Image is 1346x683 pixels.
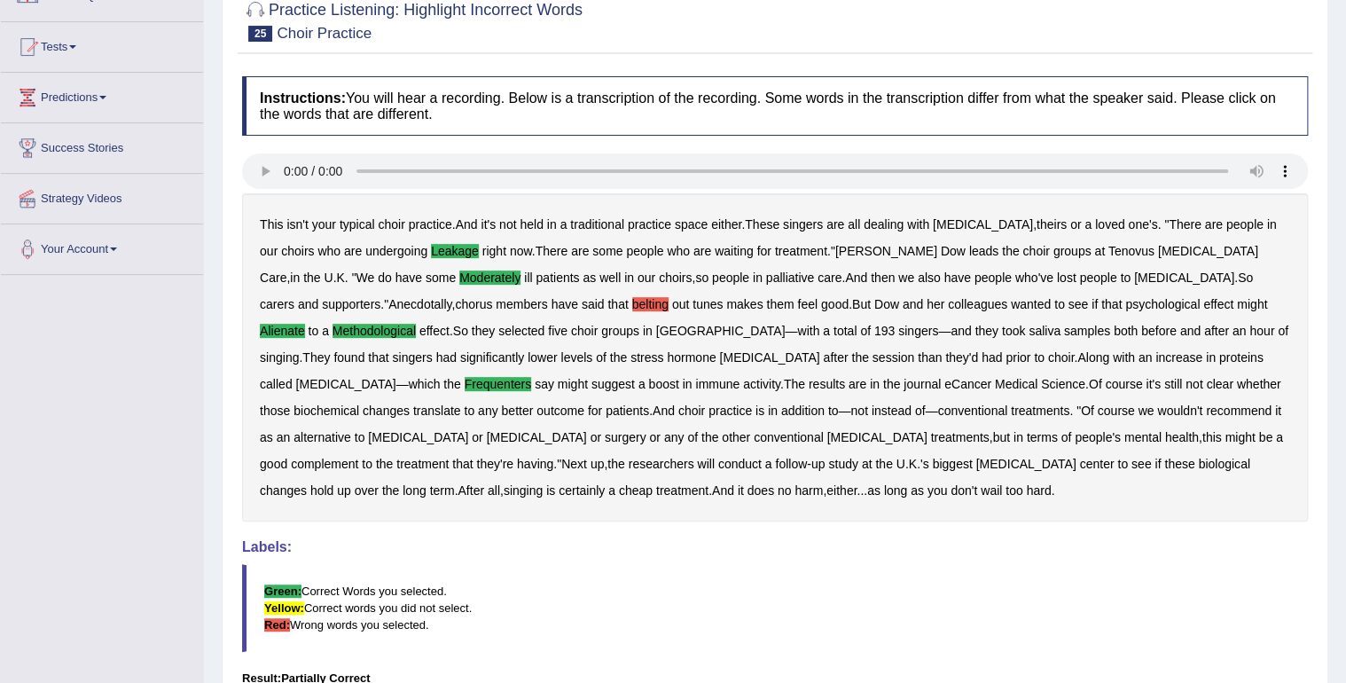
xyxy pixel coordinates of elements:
[344,244,362,258] b: are
[436,350,457,365] b: had
[874,324,895,338] b: 193
[605,430,646,444] b: surgery
[969,244,998,258] b: leads
[481,217,496,232] b: it's
[242,76,1308,136] h4: You will hear a recording. Below is a transcription of the recording. Some words in the transcrip...
[687,430,698,444] b: of
[1146,377,1161,391] b: it's
[308,324,318,338] b: to
[1169,217,1201,232] b: There
[368,350,388,365] b: that
[649,430,660,444] b: or
[1276,430,1283,444] b: a
[1233,324,1247,338] b: an
[1128,217,1157,232] b: one's
[775,244,827,258] b: treatment
[1022,244,1049,258] b: choir
[871,271,895,285] b: then
[520,217,543,232] b: held
[860,324,871,338] b: of
[920,457,929,471] b: 's
[1081,404,1094,418] b: Of
[754,430,824,444] b: conventional
[1089,377,1102,391] b: Of
[828,457,857,471] b: study
[1138,404,1154,418] b: we
[606,404,649,418] b: patients
[333,350,364,365] b: found
[1125,297,1200,311] b: psychological
[248,26,272,42] span: 25
[1157,404,1202,418] b: wouldn't
[629,457,694,471] b: researchers
[388,297,451,311] b: Anecdotally
[930,430,989,444] b: treatments
[653,404,675,418] b: And
[317,244,340,258] b: who
[643,324,653,338] b: in
[1203,297,1233,311] b: effect
[974,324,998,338] b: they
[1139,350,1153,365] b: an
[1237,297,1267,311] b: might
[396,457,449,471] b: treatment
[823,350,848,365] b: after
[548,324,567,338] b: five
[591,457,605,471] b: up
[368,430,468,444] b: [MEDICAL_DATA]
[768,404,778,418] b: in
[482,244,506,258] b: right
[487,430,587,444] b: [MEDICAL_DATA]
[1165,430,1199,444] b: health
[355,430,365,444] b: to
[260,404,290,418] b: those
[896,457,905,471] b: U
[596,350,606,365] b: of
[712,271,749,285] b: people
[626,244,663,258] b: people
[648,377,678,391] b: boost
[826,217,844,232] b: are
[1013,430,1023,444] b: in
[302,350,330,365] b: They
[1225,430,1255,444] b: might
[465,377,531,391] b: frequenters
[365,244,427,258] b: undergoing
[277,25,372,42] small: Choir Practice
[356,271,375,285] b: We
[638,377,646,391] b: a
[909,457,917,471] b: K
[260,217,283,232] b: This
[260,271,286,285] b: Care
[583,271,596,285] b: as
[1092,297,1098,311] b: if
[870,377,880,391] b: in
[933,217,1033,232] b: [MEDICAL_DATA]
[766,271,814,285] b: palliative
[376,457,393,471] b: the
[701,430,718,444] b: the
[628,217,671,232] b: practice
[260,430,273,444] b: as
[1064,324,1110,338] b: samples
[823,324,830,338] b: a
[1077,350,1109,365] b: Along
[392,350,432,365] b: singers
[1206,350,1216,365] b: in
[1011,404,1069,418] b: treatments
[1079,271,1116,285] b: people
[755,404,764,418] b: is
[607,457,624,471] b: the
[1070,217,1081,232] b: or
[1275,404,1281,418] b: it
[570,217,624,232] b: traditional
[874,297,899,311] b: Dow
[460,350,524,365] b: significantly
[455,297,492,311] b: chorus
[260,297,294,311] b: carers
[1037,217,1067,232] b: theirs
[693,244,711,258] b: are
[582,297,605,311] b: said
[1011,297,1051,311] b: wanted
[1053,244,1092,258] b: groups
